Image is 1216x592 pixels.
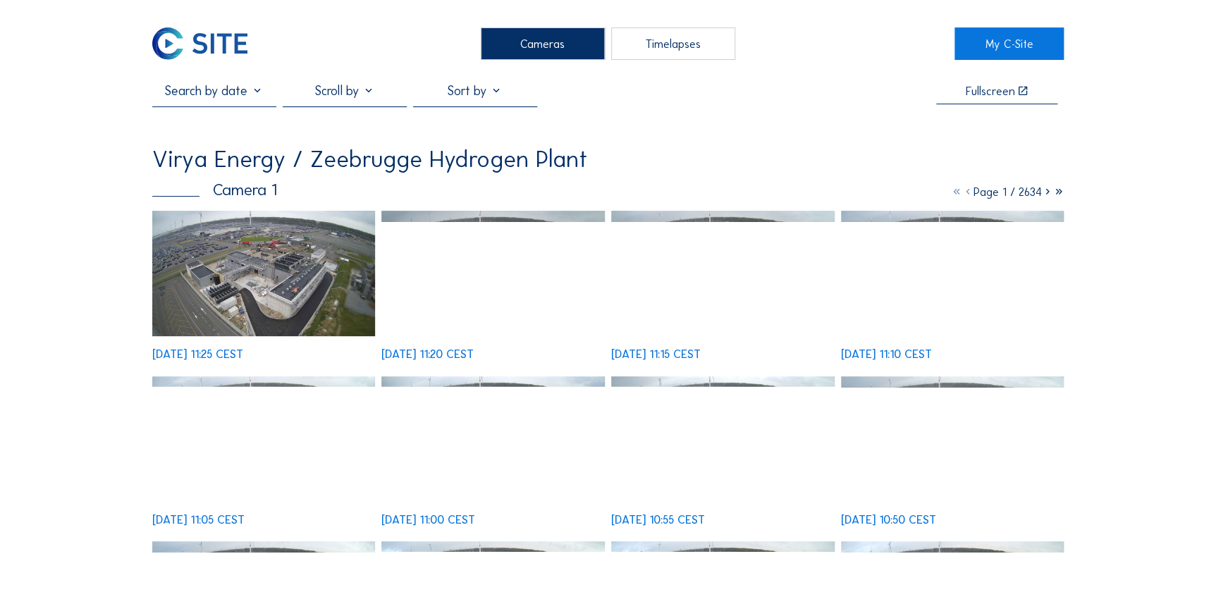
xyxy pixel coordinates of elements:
div: Camera 1 [152,182,277,198]
a: C-SITE Logo [152,27,262,59]
img: image_53792663 [381,211,605,336]
div: [DATE] 11:25 CEST [152,348,243,359]
div: Fullscreen [965,85,1014,97]
img: image_53791836 [611,376,835,502]
img: image_53792811 [152,211,376,336]
div: [DATE] 11:00 CEST [381,514,475,525]
div: [DATE] 10:55 CEST [611,514,705,525]
img: image_53792358 [841,211,1064,336]
img: C-SITE Logo [152,27,247,59]
div: Virya Energy / Zeebrugge Hydrogen Plant [152,148,588,171]
a: My C-Site [954,27,1064,59]
div: [DATE] 11:05 CEST [152,514,245,525]
div: Timelapses [611,27,735,59]
img: image_53791818 [841,376,1064,502]
div: [DATE] 11:10 CEST [841,348,932,359]
input: Search by date 󰅀 [152,83,276,99]
span: Page 1 / 2634 [973,185,1041,199]
div: [DATE] 10:50 CEST [841,514,936,525]
div: [DATE] 11:20 CEST [381,348,474,359]
div: [DATE] 11:15 CEST [611,348,701,359]
img: image_53792021 [381,376,605,502]
img: image_53792506 [611,211,835,336]
div: Cameras [481,27,605,59]
img: image_53792199 [152,376,376,502]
